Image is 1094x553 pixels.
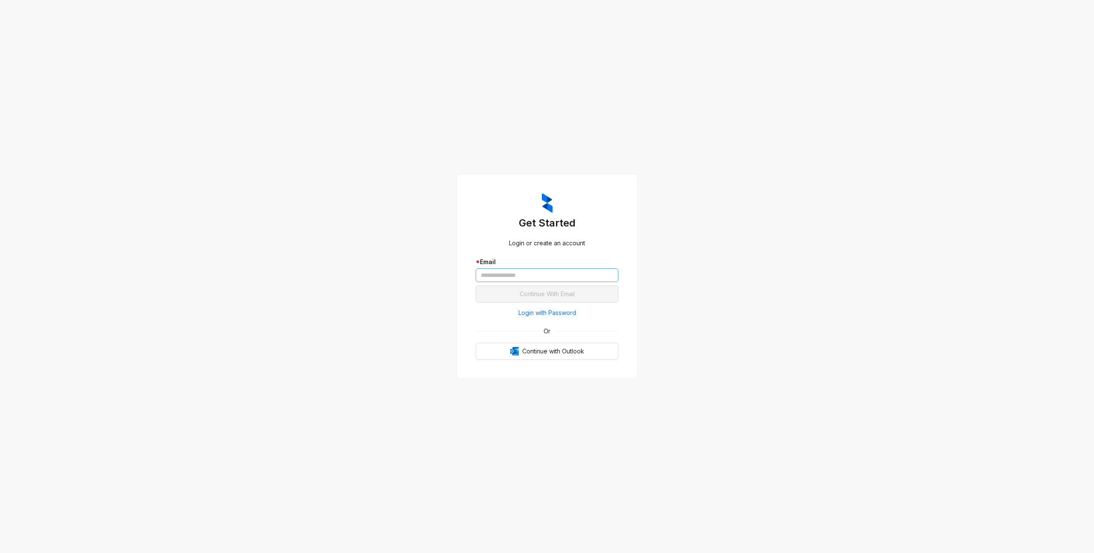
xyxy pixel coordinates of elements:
[476,285,618,303] button: Continue With Email
[476,306,618,320] button: Login with Password
[476,216,618,230] h3: Get Started
[542,193,553,213] img: ZumaIcon
[518,308,576,318] span: Login with Password
[538,327,556,336] span: Or
[476,238,618,248] div: Login or create an account
[476,343,618,360] button: OutlookContinue with Outlook
[510,347,519,356] img: Outlook
[522,347,584,356] span: Continue with Outlook
[476,257,618,267] div: Email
